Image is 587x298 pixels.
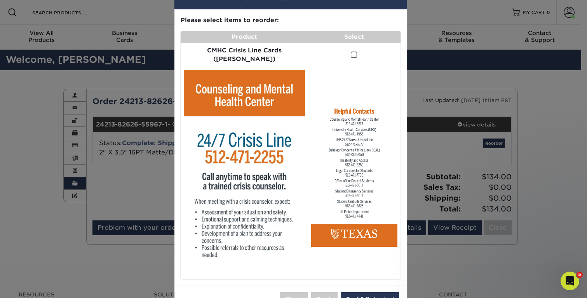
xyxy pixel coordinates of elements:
[344,33,364,40] strong: Select
[181,16,279,24] strong: Please select items to reorder:
[577,272,583,278] span: 5
[184,70,305,276] img: 2dd4ec58-08a9-43ac-ac9d-dcd7c654426e.jpg
[311,99,397,247] img: primo-7231-65cf891b824f4
[207,47,282,63] strong: CMHC Crisis Line Cards ([PERSON_NAME])
[232,33,257,40] strong: Product
[561,272,579,290] iframe: Intercom live chat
